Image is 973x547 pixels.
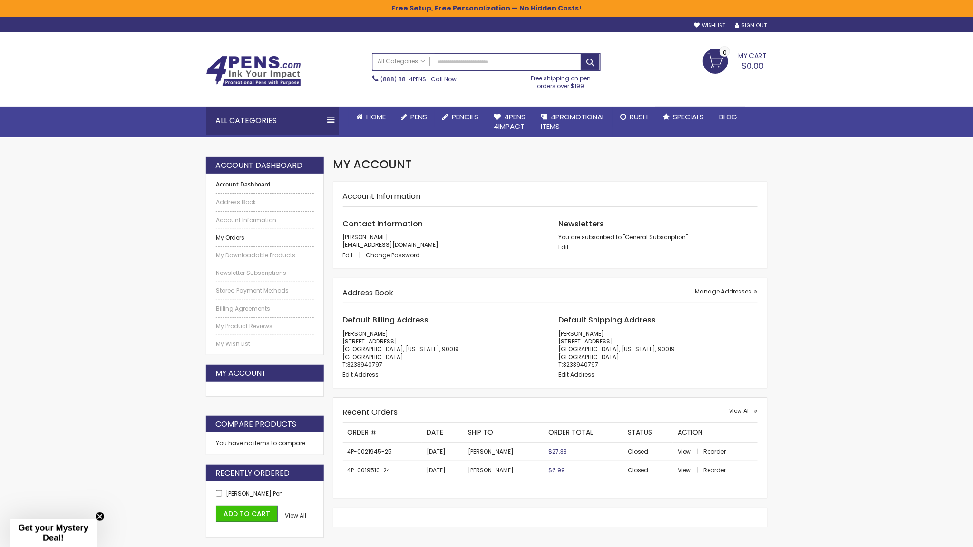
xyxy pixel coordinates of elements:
td: [DATE] [422,461,464,479]
a: All Categories [373,54,430,69]
a: My Orders [216,234,314,242]
a: My Downloadable Products [216,252,314,259]
span: View [678,466,691,474]
p: You are subscribed to "General Subscription". [558,234,758,241]
a: Newsletter Subscriptions [216,269,314,277]
span: Home [366,112,386,122]
a: Rush [613,107,655,127]
a: 3233940797 [348,361,383,369]
td: [PERSON_NAME] [463,461,544,479]
span: My Account [333,156,412,172]
button: Close teaser [95,512,105,521]
button: Add to Cart [216,506,278,522]
span: View All [285,511,306,519]
a: 4Pens4impact [486,107,533,137]
span: Get your Mystery Deal! [18,523,88,543]
span: Rush [630,112,648,122]
span: Pens [410,112,427,122]
th: Action [673,423,758,442]
a: Reorder [704,448,726,456]
a: Edit [343,251,365,259]
td: [PERSON_NAME] [463,442,544,461]
span: Edit [343,251,353,259]
a: Pencils [435,107,486,127]
span: Blog [719,112,738,122]
span: Add to Cart [224,509,270,518]
a: [PERSON_NAME] Pen [226,489,283,498]
span: View All [729,407,750,415]
th: Date [422,423,464,442]
strong: My Account [215,368,266,379]
th: Order # [343,423,422,442]
a: Sign Out [735,22,767,29]
a: My Product Reviews [216,322,314,330]
td: 4P-0019510-24 [343,461,422,479]
a: Edit Address [558,371,594,379]
span: Pencils [452,112,478,122]
strong: Recent Orders [343,407,398,418]
strong: Account Information [343,191,421,202]
a: Blog [711,107,745,127]
a: Billing Agreements [216,305,314,313]
a: View [678,466,702,474]
span: Specials [673,112,704,122]
span: Reorder [704,466,726,474]
a: Stored Payment Methods [216,287,314,294]
a: Edit Address [343,371,379,379]
a: Edit [558,243,569,251]
img: 4Pens Custom Pens and Promotional Products [206,56,301,86]
th: Status [623,423,673,442]
span: Newsletters [558,218,604,229]
span: $27.33 [549,448,567,456]
td: Closed [623,461,673,479]
span: 4PROMOTIONAL ITEMS [541,112,605,131]
span: $0.00 [742,60,764,72]
a: View All [285,512,306,519]
td: 4P-0021945-25 [343,442,422,461]
a: Pens [393,107,435,127]
strong: Account Dashboard [215,160,302,171]
a: View [678,448,702,456]
span: Default Shipping Address [558,314,656,325]
a: View All [729,407,758,415]
a: (888) 88-4PENS [380,75,426,83]
span: Contact Information [343,218,423,229]
a: Home [349,107,393,127]
span: Manage Addresses [695,287,752,295]
span: $6.99 [549,466,565,474]
a: Change Password [366,251,420,259]
strong: Account Dashboard [216,181,314,188]
a: Account Information [216,216,314,224]
td: [DATE] [422,442,464,461]
address: [PERSON_NAME] [STREET_ADDRESS] [GEOGRAPHIC_DATA], [US_STATE], 90019 [GEOGRAPHIC_DATA] T: [558,330,758,369]
span: 0 [723,48,727,57]
address: [PERSON_NAME] [STREET_ADDRESS] [GEOGRAPHIC_DATA], [US_STATE], 90019 [GEOGRAPHIC_DATA] T: [343,330,542,369]
a: 3233940797 [563,361,598,369]
div: Free shipping on pen orders over $199 [521,71,601,90]
div: All Categories [206,107,339,135]
span: 4Pens 4impact [494,112,525,131]
th: Ship To [463,423,544,442]
p: [PERSON_NAME] [EMAIL_ADDRESS][DOMAIN_NAME] [343,234,542,249]
strong: Address Book [343,287,394,298]
a: My Wish List [216,340,314,348]
a: Address Book [216,198,314,206]
th: Order Total [544,423,623,442]
span: Default Billing Address [343,314,429,325]
strong: Compare Products [215,419,296,430]
div: You have no items to compare. [206,432,324,455]
span: - Call Now! [380,75,458,83]
a: 4PROMOTIONALITEMS [533,107,613,137]
span: All Categories [378,58,425,65]
div: Get your Mystery Deal!Close teaser [10,519,97,547]
a: $0.00 0 [703,49,767,72]
td: Closed [623,442,673,461]
strong: Recently Ordered [215,468,290,479]
a: Specials [655,107,711,127]
span: View [678,448,691,456]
